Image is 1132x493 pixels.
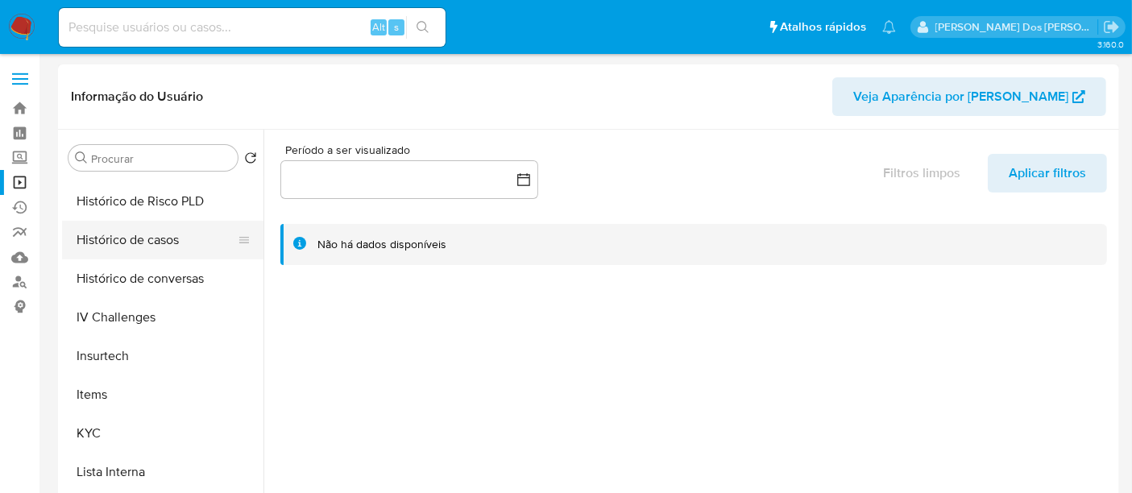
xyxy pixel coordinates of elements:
[372,19,385,35] span: Alt
[935,19,1098,35] p: renato.lopes@mercadopago.com.br
[62,221,251,259] button: Histórico de casos
[62,453,263,491] button: Lista Interna
[62,375,263,414] button: Items
[832,77,1106,116] button: Veja Aparência por [PERSON_NAME]
[853,77,1068,116] span: Veja Aparência por [PERSON_NAME]
[91,151,231,166] input: Procurar
[62,337,263,375] button: Insurtech
[71,89,203,105] h1: Informação do Usuário
[406,16,439,39] button: search-icon
[62,298,263,337] button: IV Challenges
[62,414,263,453] button: KYC
[62,259,263,298] button: Histórico de conversas
[244,151,257,169] button: Retornar ao pedido padrão
[394,19,399,35] span: s
[62,182,263,221] button: Histórico de Risco PLD
[1103,19,1120,35] a: Sair
[75,151,88,164] button: Procurar
[780,19,866,35] span: Atalhos rápidos
[59,17,446,38] input: Pesquise usuários ou casos...
[882,20,896,34] a: Notificações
